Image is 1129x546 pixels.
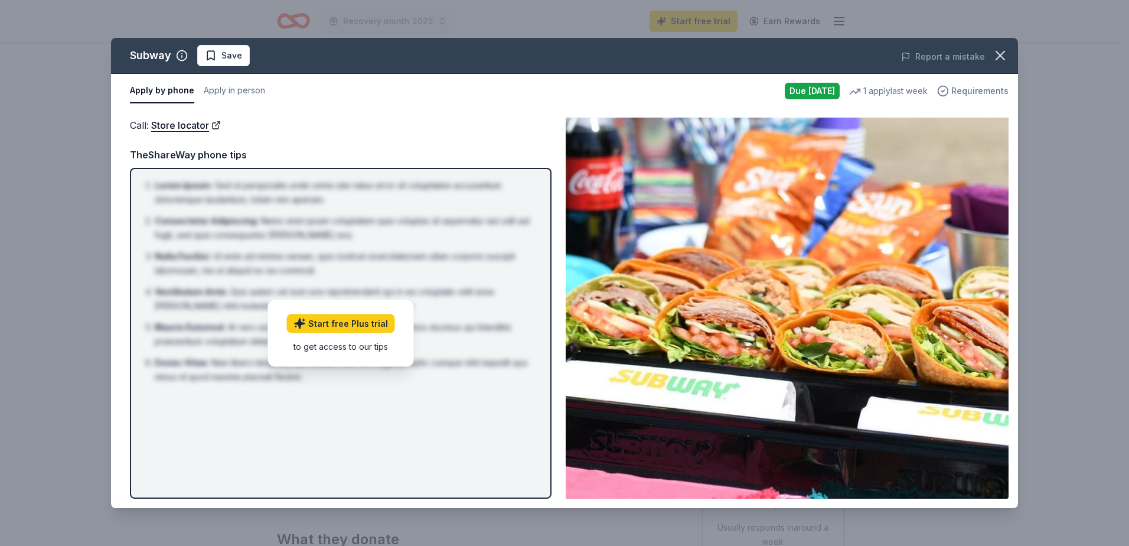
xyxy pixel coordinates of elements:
[849,84,928,98] div: 1 apply last week
[155,251,211,261] span: Nulla Facilisi :
[221,48,242,63] span: Save
[155,287,228,297] span: Vestibulum Ante :
[155,180,213,190] span: Lorem Ipsum :
[155,216,259,226] span: Consectetur Adipiscing :
[155,178,534,207] li: Sed ut perspiciatis unde omnis iste natus error sit voluptatem accusantium doloremque laudantium,...
[155,285,534,313] li: Quis autem vel eum iure reprehenderit qui in ea voluptate velit esse [PERSON_NAME] nihil molestia...
[130,118,552,133] div: Call :
[151,118,221,133] a: Store locator
[901,50,985,64] button: Report a mistake
[566,118,1009,499] img: Image for Subway
[155,357,209,368] span: Donec Vitae :
[785,83,840,99] div: Due [DATE]
[951,84,1009,98] span: Requirements
[287,340,395,352] div: to get access to our tips
[204,79,265,103] button: Apply in person
[155,356,534,384] li: Nam libero tempore, cum soluta nobis est eligendi optio cumque nihil impedit quo minus id quod ma...
[130,79,194,103] button: Apply by phone
[130,46,171,65] div: Subway
[155,214,534,242] li: Nemo enim ipsam voluptatem quia voluptas sit aspernatur aut odit aut fugit, sed quia consequuntur...
[155,322,226,332] span: Mauris Euismod :
[197,45,250,66] button: Save
[287,314,395,333] a: Start free Plus trial
[155,249,534,278] li: Ut enim ad minima veniam, quis nostrum exercitationem ullam corporis suscipit laboriosam, nisi ut...
[130,147,552,162] div: TheShareWay phone tips
[155,320,534,349] li: At vero eos et accusamus et iusto odio dignissimos ducimus qui blanditiis praesentium voluptatum ...
[937,84,1009,98] button: Requirements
